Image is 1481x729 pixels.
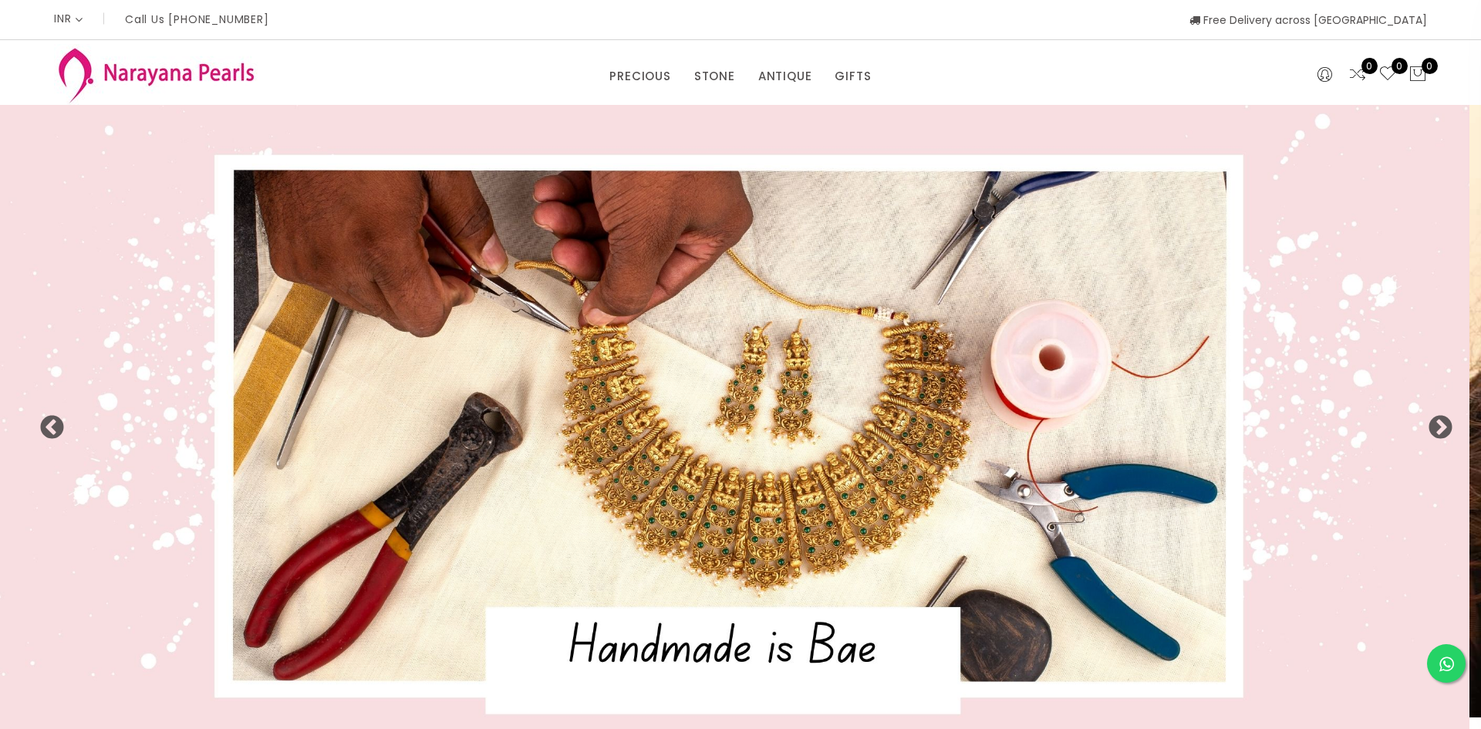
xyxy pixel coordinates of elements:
a: 0 [1348,65,1367,85]
span: 0 [1361,58,1378,74]
a: 0 [1378,65,1397,85]
a: PRECIOUS [609,65,670,88]
a: STONE [694,65,735,88]
button: 0 [1408,65,1427,85]
a: GIFTS [835,65,871,88]
p: Call Us [PHONE_NUMBER] [125,14,269,25]
span: Free Delivery across [GEOGRAPHIC_DATA] [1189,12,1427,28]
span: 0 [1422,58,1438,74]
a: ANTIQUE [758,65,812,88]
button: Next [1427,415,1442,430]
button: Previous [39,415,54,430]
span: 0 [1392,58,1408,74]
